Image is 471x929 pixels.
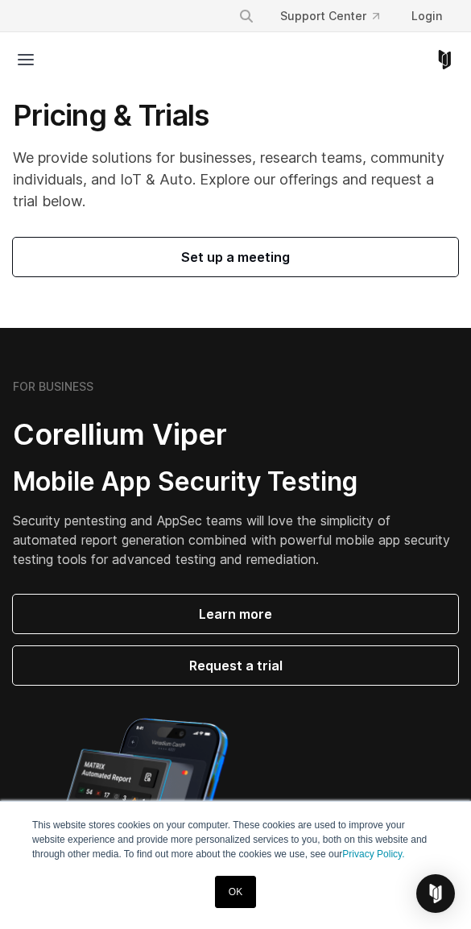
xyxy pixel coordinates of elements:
[13,238,458,276] a: Set up a meeting
[32,656,439,675] span: Request a trial
[267,2,392,31] a: Support Center
[225,2,455,31] div: Navigation Menu
[13,97,458,134] h1: Pricing & Trials
[13,417,458,453] h2: Corellium Viper
[32,247,439,267] span: Set up a meeting
[435,50,455,69] a: Corellium Home
[13,595,458,633] a: Learn more
[13,379,93,394] h6: FOR BUSINESS
[416,874,455,913] div: Open Intercom Messenger
[232,2,261,31] button: Search
[215,876,256,908] a: OK
[342,848,404,860] a: Privacy Policy.
[32,604,439,624] span: Learn more
[13,147,458,212] p: We provide solutions for businesses, research teams, community individuals, and IoT & Auto. Explo...
[13,646,458,685] a: Request a trial
[13,466,458,498] h3: Mobile App Security Testing
[32,818,439,861] p: This website stores cookies on your computer. These cookies are used to improve your website expe...
[13,511,458,569] p: Security pentesting and AppSec teams will love the simplicity of automated report generation comb...
[399,2,455,31] a: Login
